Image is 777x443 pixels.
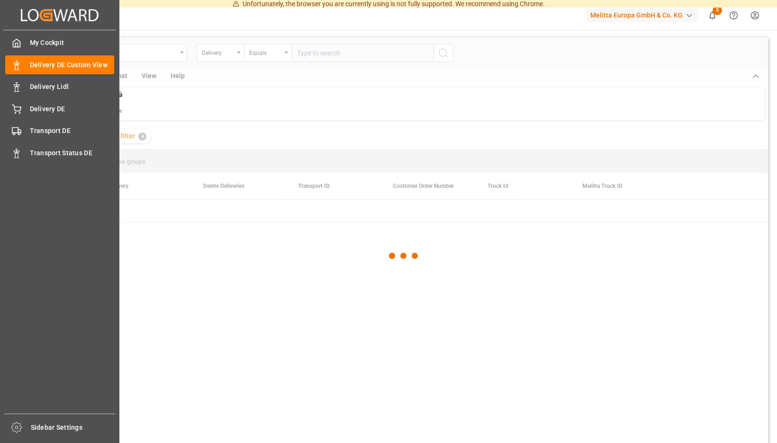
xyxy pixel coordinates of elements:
[723,5,744,26] button: Help Center
[5,122,114,140] a: Transport DE
[702,5,723,26] button: show 3 new notifications
[30,148,115,158] span: Transport Status DE
[5,99,114,118] a: Delivery DE
[30,126,115,136] span: Transport DE
[713,6,722,15] span: 3
[5,78,114,96] a: Delivery Lidl
[30,104,115,114] span: Delivery DE
[5,55,114,74] a: Delivery DE Custom View
[30,38,115,48] span: My Cockpit
[31,423,116,433] span: Sidebar Settings
[30,60,115,70] span: Delivery DE Custom View
[587,9,698,22] div: Melitta Europa GmbH & Co. KG
[5,34,114,52] a: My Cockpit
[30,82,115,92] span: Delivery Lidl
[5,143,114,162] a: Transport Status DE
[587,6,702,24] button: Melitta Europa GmbH & Co. KG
